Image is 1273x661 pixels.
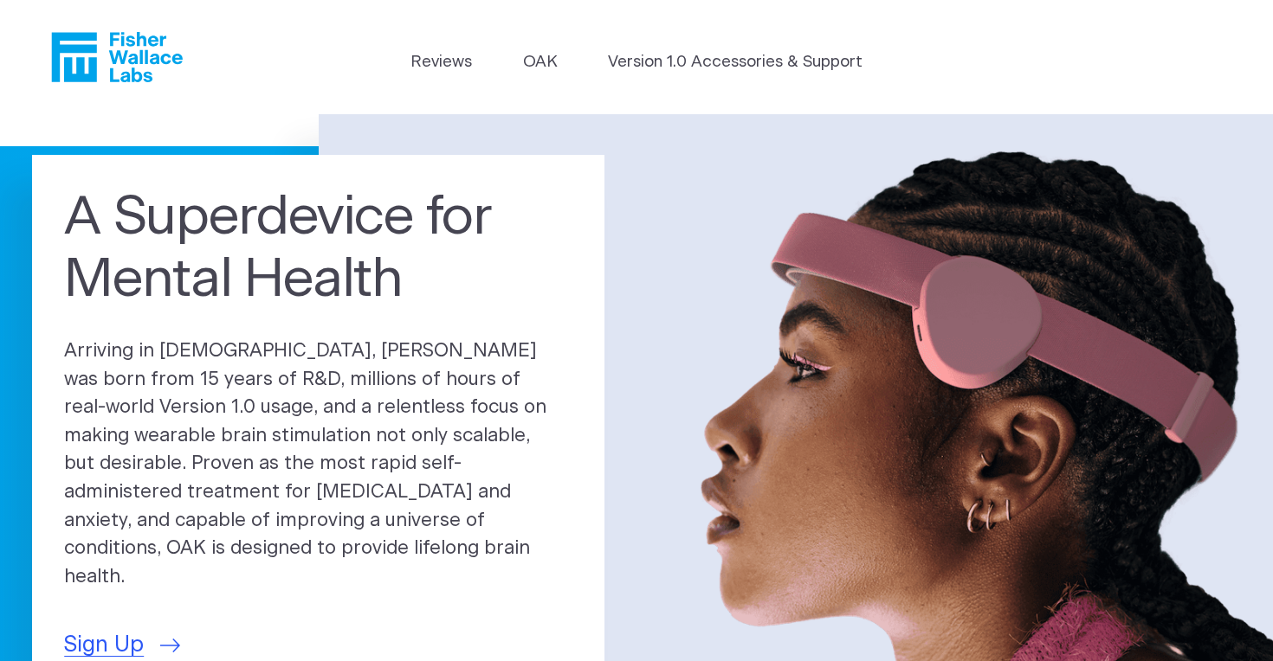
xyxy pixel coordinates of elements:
a: Version 1.0 Accessories & Support [608,50,863,74]
h1: A Superdevice for Mental Health [64,187,572,311]
a: Fisher Wallace [51,32,183,82]
a: Reviews [410,50,472,74]
a: OAK [523,50,558,74]
p: Arriving in [DEMOGRAPHIC_DATA], [PERSON_NAME] was born from 15 years of R&D, millions of hours of... [64,337,572,591]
